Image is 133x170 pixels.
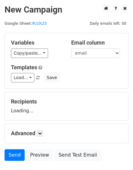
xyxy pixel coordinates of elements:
[11,49,48,58] a: Copy/paste...
[11,130,122,137] h5: Advanced
[11,39,62,46] h5: Variables
[11,98,122,105] h5: Recipients
[88,21,128,26] a: Daily emails left: 50
[11,64,37,71] a: Templates
[32,21,47,26] a: 9\10\25
[44,73,60,82] button: Save
[5,149,25,161] a: Send
[26,149,53,161] a: Preview
[11,73,34,82] a: Load...
[5,5,128,15] h2: New Campaign
[88,20,128,27] span: Daily emails left: 50
[5,21,47,26] small: Google Sheet:
[71,39,122,46] h5: Email column
[11,98,122,114] div: Loading...
[54,149,101,161] a: Send Test Email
